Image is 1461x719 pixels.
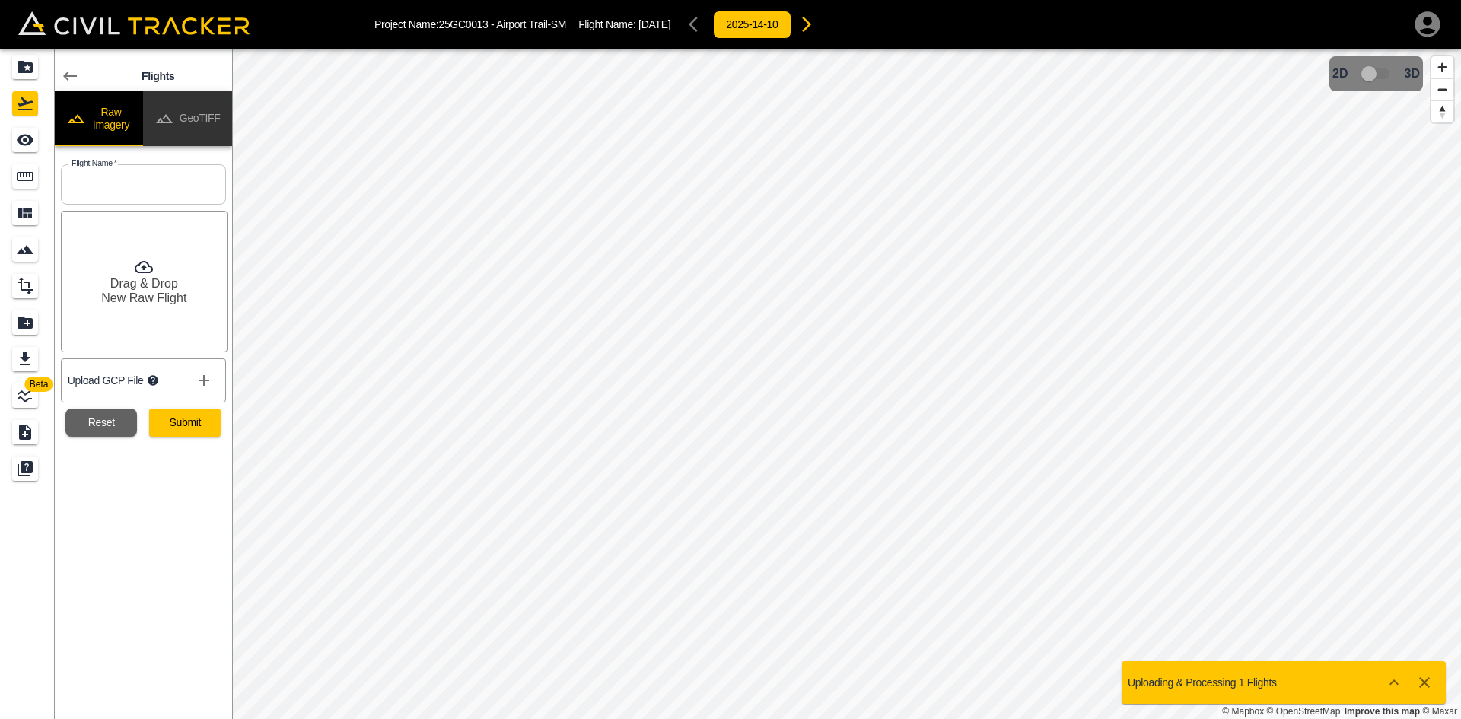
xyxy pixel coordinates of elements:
a: Map feedback [1345,706,1420,717]
span: 2D [1332,67,1348,81]
button: Show more [1379,667,1409,698]
p: Project Name: 25GC0013 - Airport Trail-SM [374,18,566,30]
a: OpenStreetMap [1267,706,1341,717]
canvas: Map [232,49,1461,719]
a: Mapbox [1222,706,1264,717]
span: 3D model not uploaded yet [1354,59,1399,88]
img: Civil Tracker [18,11,250,35]
p: Flight Name: [578,18,670,30]
a: Maxar [1422,706,1457,717]
button: Zoom in [1431,56,1453,78]
span: 3D [1405,67,1420,81]
p: Uploading & Processing 1 Flights [1128,676,1277,689]
span: [DATE] [638,18,670,30]
button: Zoom out [1431,78,1453,100]
button: 2025-14-10 [713,11,791,39]
button: Reset bearing to north [1431,100,1453,122]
